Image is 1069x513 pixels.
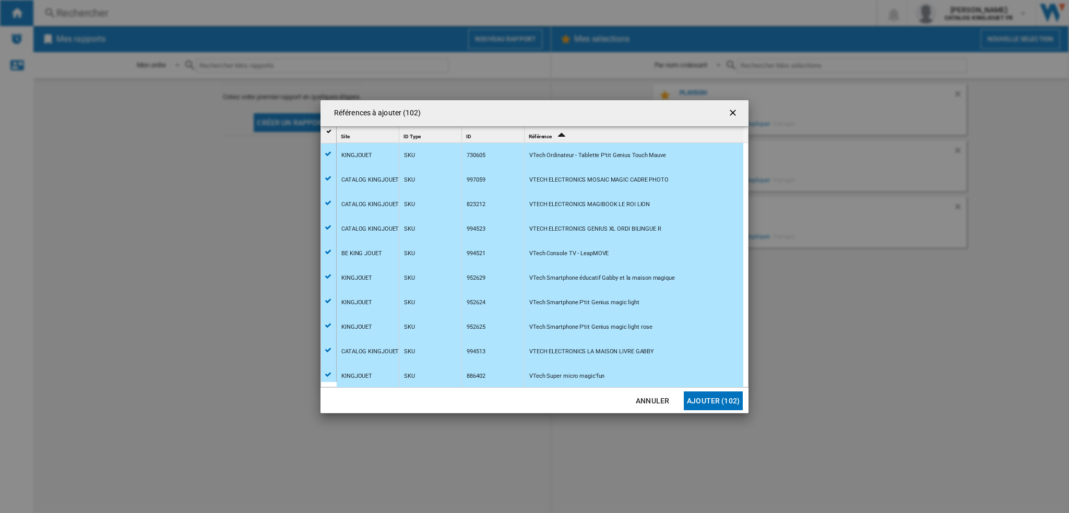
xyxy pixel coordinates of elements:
[341,340,407,364] div: CATALOG KINGJOUET FR
[404,364,415,388] div: SKU
[341,217,407,241] div: CATALOG KINGJOUET FR
[404,291,415,315] div: SKU
[527,127,743,143] div: Sort Ascending
[467,315,485,339] div: 952625
[529,340,654,364] div: VTECH ELECTRONICS LA MAISON LIVRE GABBY
[404,168,415,192] div: SKU
[684,391,743,410] button: Ajouter (102)
[723,103,744,124] button: getI18NText('BUTTONS.CLOSE_DIALOG')
[527,127,743,143] div: Référence Sort Ascending
[467,217,485,241] div: 994523
[404,217,415,241] div: SKU
[339,127,399,143] div: Site Sort None
[341,168,407,192] div: CATALOG KINGJOUET FR
[467,168,485,192] div: 997059
[329,108,421,118] h4: Références à ajouter (102)
[341,266,372,290] div: KINGJOUET
[728,108,740,120] ng-md-icon: getI18NText('BUTTONS.CLOSE_DIALOG')
[404,266,415,290] div: SKU
[467,266,485,290] div: 952629
[341,364,372,388] div: KINGJOUET
[404,193,415,217] div: SKU
[529,168,669,192] div: VTECH ELECTRONICS MOSAIC MAGIC CADRE PHOTO
[403,134,421,139] span: ID Type
[401,127,461,143] div: Sort None
[553,134,569,139] span: Sort Ascending
[529,144,666,168] div: VTech Ordinateur - Tablette P'tit Genius Touch Mauve
[341,291,372,315] div: KINGJOUET
[529,193,650,217] div: VTECH ELECTRONICS MAGIBOOK LE ROI LION
[404,340,415,364] div: SKU
[467,144,485,168] div: 730605
[529,364,604,388] div: VTech Super micro magic'fun
[341,193,407,217] div: CATALOG KINGJOUET FR
[341,134,350,139] span: Site
[404,144,415,168] div: SKU
[529,134,552,139] span: Référence
[401,127,461,143] div: ID Type Sort None
[529,315,652,339] div: VTech Smartphone P'tit Genius magic light rose
[464,127,524,143] div: ID Sort None
[466,134,471,139] span: ID
[629,391,675,410] button: Annuler
[529,266,675,290] div: VTech Smartphone éducatif Gabby et la maison magique
[464,127,524,143] div: Sort None
[339,127,399,143] div: Sort None
[467,193,485,217] div: 823212
[467,291,485,315] div: 952624
[529,242,609,266] div: VTech Console TV - LeapMOVE
[341,315,372,339] div: KINGJOUET
[341,242,382,266] div: BE KING JOUET
[404,315,415,339] div: SKU
[404,242,415,266] div: SKU
[341,144,372,168] div: KINGJOUET
[529,291,639,315] div: VTech Smartphone P'tit Genius magic light
[467,340,485,364] div: 994513
[467,242,485,266] div: 994521
[467,364,485,388] div: 886402
[529,217,661,241] div: VTECH ELECTRONICS GENIUS XL ORDI BILINGUE R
